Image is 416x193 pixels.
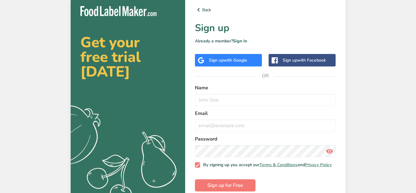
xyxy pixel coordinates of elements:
label: Name [195,84,336,91]
h1: Sign up [195,21,336,35]
a: Back [195,6,336,13]
label: Password [195,135,336,143]
span: with Facebook [297,57,326,63]
p: Already a member? [195,38,336,44]
h2: Get your free trial [DATE] [80,35,175,79]
input: John Doe [195,94,336,106]
input: email@example.com [195,120,336,132]
span: OR [256,67,274,85]
a: Privacy Policy [305,162,332,168]
button: Sign up for Free [195,179,256,191]
img: Food Label Maker [80,6,157,16]
a: Sign in [233,38,247,44]
span: with Google [224,57,247,63]
a: Terms & Conditions [259,162,298,168]
div: Sign up [209,57,247,63]
span: By signing up you accept our and [200,162,332,168]
span: Sign up for Free [207,182,243,189]
div: Sign up [283,57,326,63]
label: Email [195,110,336,117]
